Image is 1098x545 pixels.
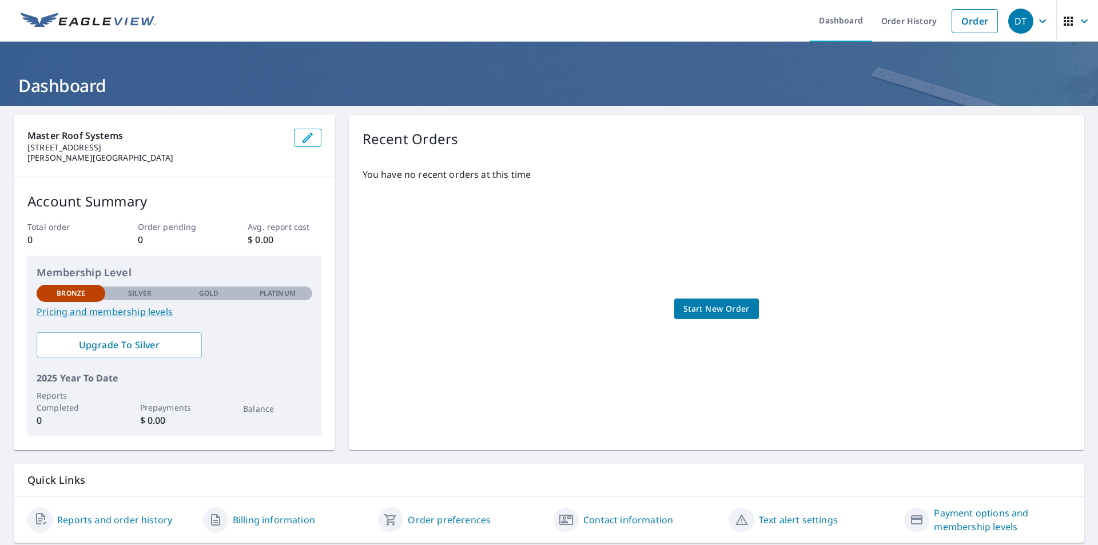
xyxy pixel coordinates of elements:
div: DT [1008,9,1033,34]
a: Payment options and membership levels [934,506,1071,534]
p: $ 0.00 [140,413,209,427]
p: Order pending [138,221,211,233]
a: Order preferences [408,513,491,527]
p: Total order [27,221,101,233]
h1: Dashboard [14,74,1084,97]
a: Order [952,9,998,33]
p: Reports Completed [37,389,105,413]
p: Quick Links [27,473,1071,487]
p: You have no recent orders at this time [363,168,1071,181]
a: Reports and order history [57,513,172,527]
p: Platinum [260,288,296,299]
p: Account Summary [27,191,321,212]
p: 0 [37,413,105,427]
img: EV Logo [21,13,156,30]
p: Balance [243,403,312,415]
p: Gold [199,288,218,299]
span: Start New Order [683,302,750,316]
a: Upgrade To Silver [37,332,202,357]
p: Prepayments [140,401,209,413]
span: Upgrade To Silver [46,339,193,351]
p: $ 0.00 [248,233,321,246]
p: [STREET_ADDRESS] [27,142,285,153]
p: Recent Orders [363,129,459,149]
p: 2025 Year To Date [37,371,312,385]
a: Text alert settings [759,513,838,527]
p: [PERSON_NAME][GEOGRAPHIC_DATA] [27,153,285,163]
p: Bronze [57,288,85,299]
p: 0 [27,233,101,246]
a: Start New Order [674,299,759,320]
p: Membership Level [37,265,312,280]
p: Master Roof Systems [27,129,285,142]
p: 0 [138,233,211,246]
p: Avg. report cost [248,221,321,233]
a: Pricing and membership levels [37,305,312,319]
p: Silver [128,288,152,299]
a: Billing information [233,513,315,527]
a: Contact information [583,513,673,527]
